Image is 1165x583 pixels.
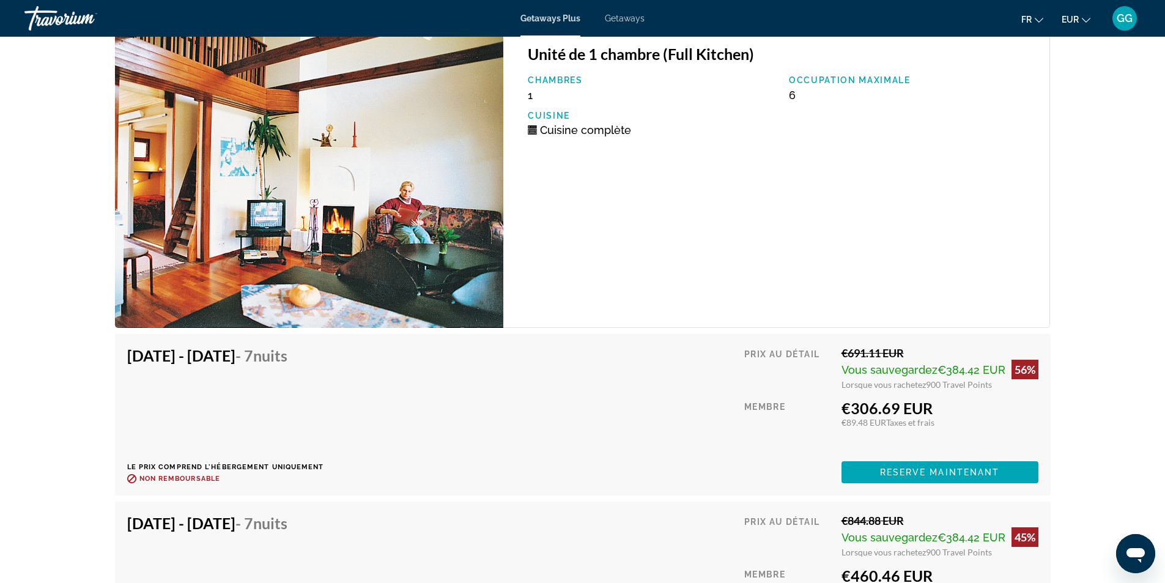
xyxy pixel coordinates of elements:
[1021,10,1043,28] button: Change language
[841,346,1038,360] div: €691.11 EUR
[744,514,832,557] div: Prix au détail
[540,124,631,136] span: Cuisine complète
[841,417,1038,428] div: €89.48 EUR
[1109,6,1141,31] button: User Menu
[886,417,934,428] span: Taxes et frais
[938,531,1005,544] span: €384.42 EUR
[841,363,938,376] span: Vous sauvegardez
[789,75,1038,85] p: Occupation maximale
[1012,360,1038,379] div: 56%
[841,531,938,544] span: Vous sauvegardez
[235,346,287,365] span: - 7
[115,32,504,328] img: 3139I01X.jpg
[1062,15,1079,24] span: EUR
[528,45,1037,63] h3: Unité de 1 chambre (Full Kitchen)
[880,467,1000,477] span: Reserve maintenant
[744,346,832,390] div: Prix au détail
[841,514,1038,527] div: €844.88 EUR
[605,13,645,23] a: Getaways
[528,111,777,121] p: Cuisine
[520,13,580,23] a: Getaways Plus
[841,399,1038,417] div: €306.69 EUR
[253,346,287,365] span: nuits
[1116,534,1155,573] iframe: Bouton de lancement de la fenêtre de messagerie
[24,2,147,34] a: Travorium
[253,514,287,532] span: nuits
[139,475,221,483] span: Non remboursable
[841,547,926,557] span: Lorsque vous rachetez
[1117,12,1133,24] span: GG
[789,89,796,102] span: 6
[841,461,1038,483] button: Reserve maintenant
[926,379,992,390] span: 900 Travel Points
[841,379,926,390] span: Lorsque vous rachetez
[235,514,287,532] span: - 7
[744,399,832,452] div: Membre
[528,75,777,85] p: Chambres
[1012,527,1038,547] div: 45%
[528,89,533,102] span: 1
[938,363,1005,376] span: €384.42 EUR
[127,346,315,365] h4: [DATE] - [DATE]
[1021,15,1032,24] span: fr
[926,547,992,557] span: 900 Travel Points
[1062,10,1090,28] button: Change currency
[127,514,315,532] h4: [DATE] - [DATE]
[127,463,324,471] p: Le prix comprend l'hébergement uniquement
